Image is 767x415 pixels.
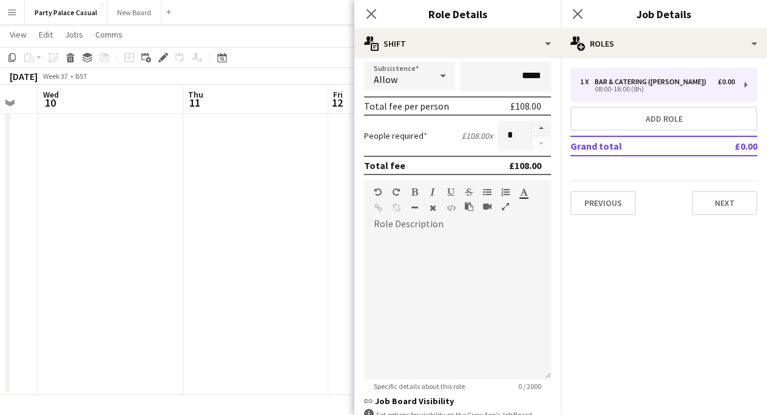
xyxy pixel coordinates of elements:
[354,6,561,22] h3: Role Details
[595,78,711,86] div: Bar & Catering ([PERSON_NAME])
[501,187,510,197] button: Ordered List
[570,107,757,131] button: Add role
[374,73,397,85] span: Allow
[60,27,88,42] a: Jobs
[95,29,123,40] span: Comms
[392,187,400,197] button: Redo
[700,136,757,156] td: £0.00
[364,100,449,112] div: Total fee per person
[561,6,767,22] h3: Job Details
[107,1,161,24] button: New Board
[364,159,405,171] div: Total fee
[186,96,203,110] span: 11
[509,159,541,171] div: £108.00
[428,187,437,197] button: Italic
[331,96,343,110] span: 12
[10,70,38,82] div: [DATE]
[462,130,493,141] div: £108.00 x
[501,202,510,211] button: Fullscreen
[519,187,528,197] button: Text Color
[25,1,107,24] button: Party Palace Casual
[692,191,757,215] button: Next
[580,78,595,86] div: 1 x
[364,130,427,141] label: People required
[483,202,492,211] button: Insert video
[465,187,473,197] button: Strikethrough
[428,203,437,213] button: Clear Formatting
[188,89,203,100] span: Thu
[447,203,455,213] button: HTML Code
[410,203,419,213] button: Horizontal Line
[5,27,32,42] a: View
[41,96,59,110] span: 10
[43,89,59,100] span: Wed
[364,382,475,391] span: Specific details about this role
[90,27,127,42] a: Comms
[580,86,735,92] div: 08:00-16:00 (8h)
[570,191,636,215] button: Previous
[40,71,70,81] span: Week 37
[483,187,492,197] button: Unordered List
[510,100,541,112] div: £108.00
[410,187,419,197] button: Bold
[570,136,700,156] td: Grand total
[532,121,551,136] button: Increase
[509,382,551,391] span: 0 / 2000
[465,202,473,211] button: Paste as plain text
[354,29,561,58] div: Shift
[75,71,87,81] div: BST
[34,27,58,42] a: Edit
[65,29,83,40] span: Jobs
[374,187,382,197] button: Undo
[561,29,767,58] div: Roles
[718,78,735,86] div: £0.00
[447,187,455,197] button: Underline
[39,29,53,40] span: Edit
[10,29,27,40] span: View
[333,89,343,100] span: Fri
[364,396,551,407] h3: Job Board Visibility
